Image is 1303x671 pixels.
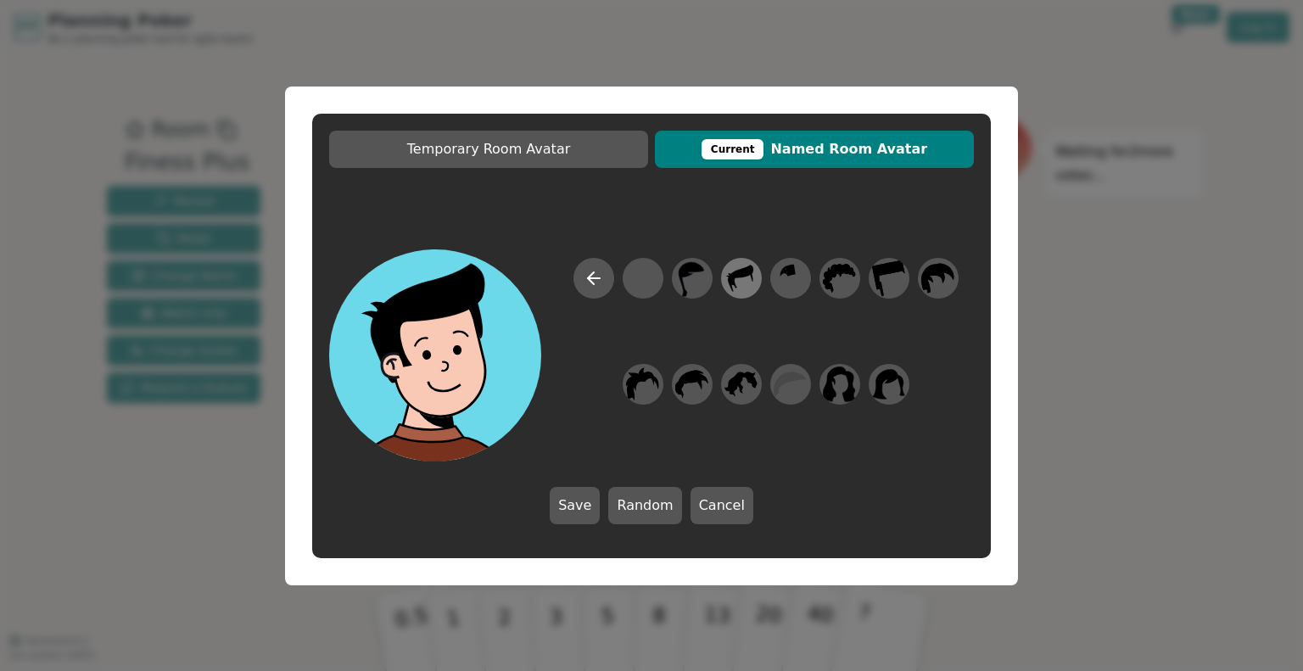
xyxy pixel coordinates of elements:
button: Cancel [691,487,753,524]
button: CurrentNamed Room Avatar [655,131,974,168]
span: Temporary Room Avatar [338,139,640,159]
button: Save [550,487,600,524]
button: Random [608,487,681,524]
button: Temporary Room Avatar [329,131,648,168]
span: Named Room Avatar [663,139,965,159]
div: This avatar will be displayed in dedicated rooms [702,139,764,159]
